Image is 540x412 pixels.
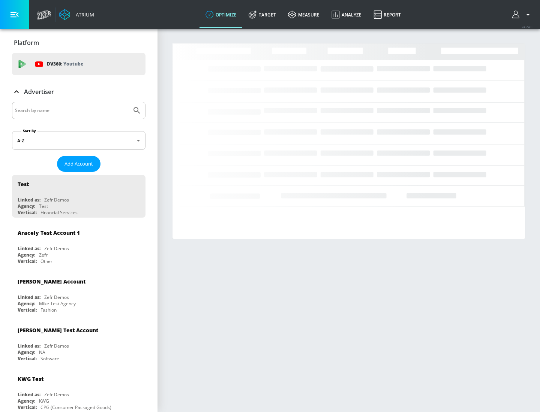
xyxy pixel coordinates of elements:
div: Linked as: [18,197,40,203]
div: KWG Test [18,375,43,382]
p: DV360: [47,60,83,68]
div: Test [39,203,48,209]
label: Sort By [21,128,37,133]
div: Fashion [40,307,57,313]
div: TestLinked as:Zefr DemosAgency:TestVertical:Financial Services [12,175,145,218]
div: Vertical: [18,404,37,411]
div: Aracely Test Account 1 [18,229,80,236]
p: Platform [14,39,39,47]
div: Aracely Test Account 1Linked as:Zefr DemosAgency:ZefrVertical:Other [12,224,145,266]
div: Mike Test Agency [39,300,76,307]
span: Add Account [64,160,93,168]
a: Atrium [59,9,94,20]
div: Zefr Demos [44,245,69,252]
div: Agency: [18,398,35,404]
div: Vertical: [18,355,37,362]
div: NA [39,349,45,355]
div: [PERSON_NAME] AccountLinked as:Zefr DemosAgency:Mike Test AgencyVertical:Fashion [12,272,145,315]
div: CPG (Consumer Packaged Goods) [40,404,111,411]
a: Report [367,1,407,28]
button: Add Account [57,156,100,172]
div: Linked as: [18,245,40,252]
div: Software [40,355,59,362]
div: Linked as: [18,343,40,349]
p: Advertiser [24,88,54,96]
div: Vertical: [18,209,37,216]
div: Advertiser [12,81,145,102]
p: Youtube [63,60,83,68]
div: KWG [39,398,49,404]
div: Platform [12,32,145,53]
div: [PERSON_NAME] Test Account [18,327,98,334]
a: optimize [199,1,243,28]
a: Target [243,1,282,28]
input: Search by name [15,106,129,115]
div: Agency: [18,252,35,258]
div: Agency: [18,349,35,355]
div: Vertical: [18,258,37,264]
div: [PERSON_NAME] Test AccountLinked as:Zefr DemosAgency:NAVertical:Software [12,321,145,364]
div: Agency: [18,203,35,209]
div: Test [18,181,29,188]
div: Linked as: [18,391,40,398]
div: Zefr Demos [44,391,69,398]
div: Zefr [39,252,48,258]
div: Zefr Demos [44,197,69,203]
div: Zefr Demos [44,343,69,349]
div: DV360: Youtube [12,53,145,75]
span: v 4.24.0 [522,25,532,29]
div: Other [40,258,52,264]
a: Analyze [325,1,367,28]
div: Zefr Demos [44,294,69,300]
a: measure [282,1,325,28]
div: [PERSON_NAME] Account [18,278,85,285]
div: Financial Services [40,209,78,216]
div: A-Z [12,131,145,150]
div: Atrium [73,11,94,18]
div: Vertical: [18,307,37,313]
div: Agency: [18,300,35,307]
div: Linked as: [18,294,40,300]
